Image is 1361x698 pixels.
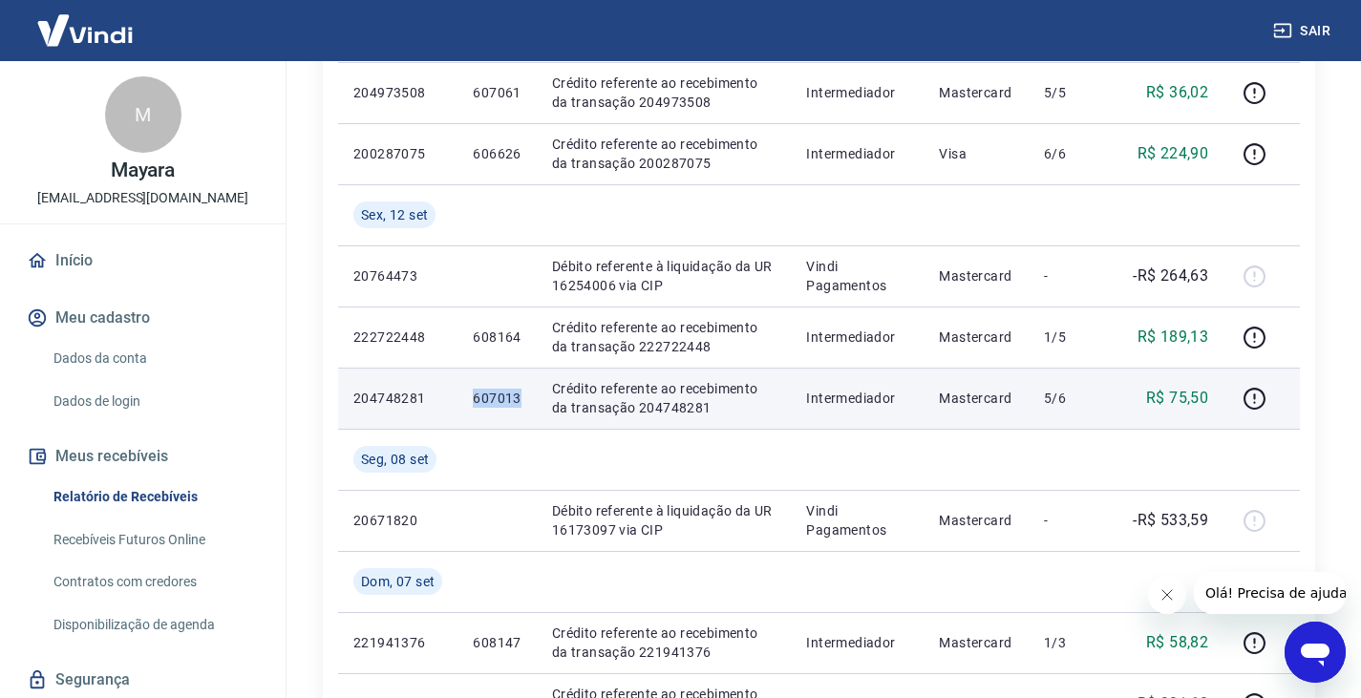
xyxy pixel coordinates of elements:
p: R$ 224,90 [1138,142,1209,165]
p: 607061 [473,83,521,102]
p: Intermediador [806,633,908,652]
div: M [105,76,181,153]
p: 200287075 [353,144,442,163]
p: 20671820 [353,511,442,530]
p: Crédito referente ao recebimento da transação 204973508 [552,74,776,112]
p: - [1044,511,1100,530]
p: 606626 [473,144,521,163]
iframe: Fechar mensagem [1148,576,1186,614]
img: Vindi [23,1,147,59]
p: R$ 75,50 [1146,387,1208,410]
a: Dados da conta [46,339,263,378]
p: Mastercard [939,328,1013,347]
p: R$ 36,02 [1146,81,1208,104]
a: Recebíveis Futuros Online [46,520,263,560]
a: Contratos com credores [46,562,263,602]
p: Mayara [111,160,176,180]
p: Crédito referente ao recebimento da transação 200287075 [552,135,776,173]
p: Intermediador [806,83,908,102]
p: -R$ 533,59 [1133,509,1208,532]
span: Dom, 07 set [361,572,435,591]
p: 608164 [473,328,521,347]
p: [EMAIL_ADDRESS][DOMAIN_NAME] [37,188,248,208]
p: Débito referente à liquidação da UR 16254006 via CIP [552,257,776,295]
span: Seg, 08 set [361,450,429,469]
p: 6/6 [1044,144,1100,163]
p: Intermediador [806,389,908,408]
p: 20764473 [353,266,442,286]
p: Mastercard [939,266,1013,286]
button: Sair [1269,13,1338,49]
p: 1/3 [1044,633,1100,652]
p: Intermediador [806,144,908,163]
p: 222722448 [353,328,442,347]
p: Intermediador [806,328,908,347]
a: Relatório de Recebíveis [46,477,263,517]
p: Mastercard [939,511,1013,530]
p: Vindi Pagamentos [806,501,908,539]
iframe: Botão para abrir a janela de mensagens [1285,622,1346,683]
button: Meus recebíveis [23,435,263,477]
button: Meu cadastro [23,297,263,339]
p: Mastercard [939,633,1013,652]
span: Olá! Precisa de ajuda? [11,13,160,29]
a: Disponibilização de agenda [46,605,263,645]
p: 608147 [473,633,521,652]
p: R$ 189,13 [1138,326,1209,349]
p: Crédito referente ao recebimento da transação 222722448 [552,318,776,356]
p: Mastercard [939,389,1013,408]
p: 1/5 [1044,328,1100,347]
a: Dados de login [46,382,263,421]
p: 607013 [473,389,521,408]
p: Débito referente à liquidação da UR 16173097 via CIP [552,501,776,539]
p: Visa [939,144,1013,163]
span: Sex, 12 set [361,205,428,224]
iframe: Mensagem da empresa [1194,572,1346,614]
p: 5/6 [1044,389,1100,408]
p: 204748281 [353,389,442,408]
p: Vindi Pagamentos [806,257,908,295]
p: 221941376 [353,633,442,652]
p: Mastercard [939,83,1013,102]
p: 204973508 [353,83,442,102]
p: Crédito referente ao recebimento da transação 221941376 [552,624,776,662]
p: 5/5 [1044,83,1100,102]
a: Início [23,240,263,282]
p: R$ 58,82 [1146,631,1208,654]
p: Crédito referente ao recebimento da transação 204748281 [552,379,776,417]
p: - [1044,266,1100,286]
p: -R$ 264,63 [1133,264,1208,287]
